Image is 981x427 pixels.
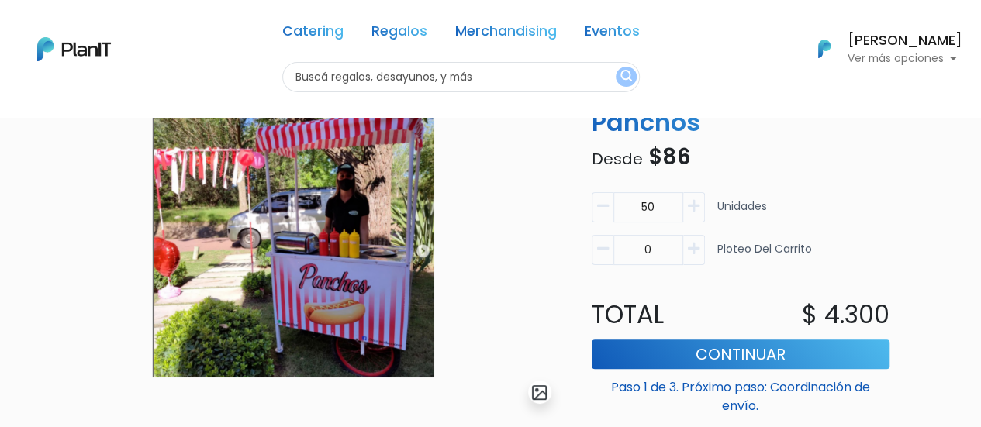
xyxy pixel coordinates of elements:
[848,53,962,64] p: Ver más opciones
[592,148,643,170] span: Desde
[582,104,899,141] p: Panchos
[80,15,223,45] div: ¿Necesitás ayuda?
[585,25,640,43] a: Eventos
[530,384,548,401] img: gallery-light
[848,34,962,48] h6: [PERSON_NAME]
[371,25,427,43] a: Regalos
[282,25,344,43] a: Catering
[648,142,691,172] span: $86
[807,32,841,66] img: PlanIt Logo
[798,29,962,69] button: PlanIt Logo [PERSON_NAME] Ver más opciones
[592,372,889,415] p: Paso 1 de 3. Próximo paso: Coordinación de envío.
[37,37,111,61] img: PlanIt Logo
[717,241,812,271] p: Ploteo del carrito
[717,198,767,229] p: Unidades
[26,76,561,411] img: 2000___2000-Photoroom__36_.png
[282,62,640,92] input: Buscá regalos, desayunos, y más
[802,296,889,333] p: $ 4.300
[592,339,889,369] button: Continuar
[582,296,741,333] p: Total
[455,25,557,43] a: Merchandising
[620,70,632,84] img: search_button-432b6d5273f82d61273b3651a40e1bd1b912527efae98b1b7a1b2c0702e16a8d.svg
